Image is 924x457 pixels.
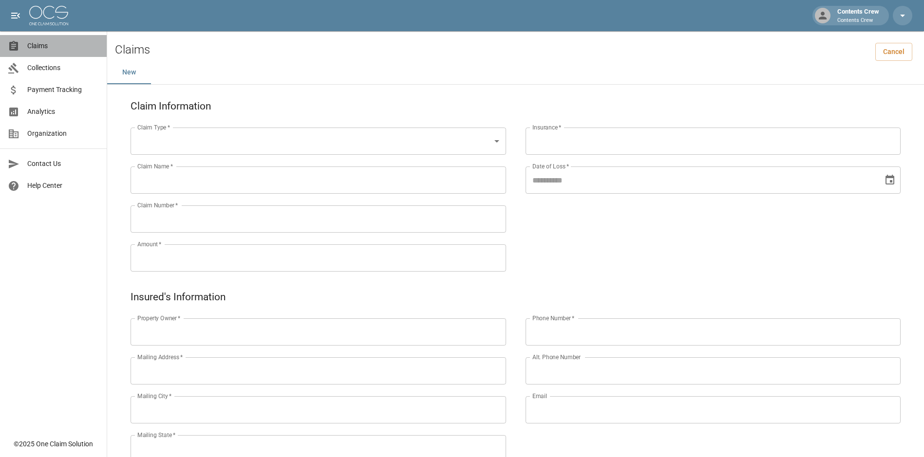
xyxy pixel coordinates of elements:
[137,201,178,209] label: Claim Number
[27,128,99,139] span: Organization
[107,61,151,84] button: New
[27,159,99,169] span: Contact Us
[137,353,183,361] label: Mailing Address
[137,162,173,170] label: Claim Name
[137,123,170,131] label: Claim Type
[880,170,900,190] button: Choose date
[27,63,99,73] span: Collections
[14,439,93,449] div: © 2025 One Claim Solution
[137,314,181,322] label: Property Owner
[137,392,172,400] label: Mailing City
[27,181,99,191] span: Help Center
[27,41,99,51] span: Claims
[107,61,924,84] div: dynamic tabs
[833,7,883,24] div: Contents Crew
[29,6,68,25] img: ocs-logo-white-transparent.png
[532,353,581,361] label: Alt. Phone Number
[115,43,150,57] h2: Claims
[27,107,99,117] span: Analytics
[532,314,574,322] label: Phone Number
[532,392,547,400] label: Email
[532,162,569,170] label: Date of Loss
[532,123,561,131] label: Insurance
[137,240,162,248] label: Amount
[6,6,25,25] button: open drawer
[875,43,912,61] a: Cancel
[137,431,175,439] label: Mailing State
[27,85,99,95] span: Payment Tracking
[837,17,879,25] p: Contents Crew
